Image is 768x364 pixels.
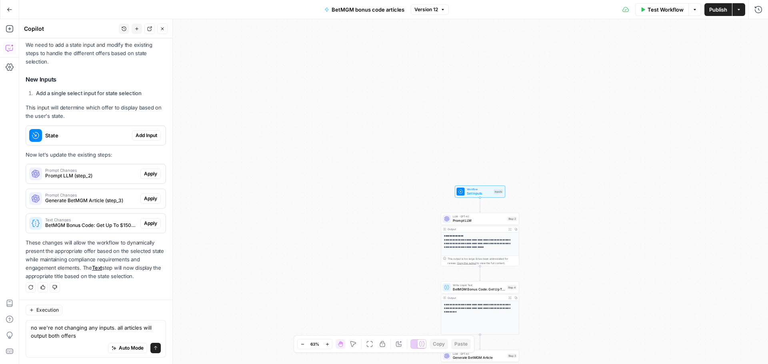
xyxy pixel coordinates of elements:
div: Copilot [24,25,116,33]
span: LLM · GPT-4.1 [453,215,505,219]
g: Edge from step_2 to step_4 [479,266,481,281]
div: Inputs [494,189,503,194]
span: Execution [36,306,59,314]
button: Test Workflow [635,3,688,16]
span: LLM · GPT-4.1 [453,352,505,356]
span: Write Liquid Text [453,283,505,287]
button: Paste [451,339,471,349]
div: WorkflowSet InputsInputs [441,185,519,197]
div: This output is too large & has been abbreviated for review. to view the full content. [448,257,517,265]
div: Step 4 [507,285,517,289]
button: Execution [26,305,62,315]
span: Add Input [136,132,157,139]
span: Copy [433,340,445,348]
span: Publish [709,6,727,14]
button: BetMGM bonus code articles [320,3,409,16]
div: Write Liquid TextBetMGM Bonus Code: Get Up To $1500 Bonus Bets Back for {{ event_title }}Step 4Ou... [441,281,519,335]
span: 63% [310,341,319,347]
span: BetMGM bonus code articles [332,6,404,14]
span: Prompt LLM (step_2) [45,172,137,179]
div: Step 3 [507,354,517,358]
span: Set Inputs [467,191,492,196]
span: BetMGM Bonus Code: Get Up To $1500 Bonus Bets Back for {{ event_title }} (step_4) [45,222,137,229]
span: Paste [454,340,468,348]
span: Apply [144,220,157,227]
span: Text Changes [45,218,137,222]
span: Generate BetMGM Article (step_3) [45,197,137,204]
span: Apply [144,195,157,202]
div: Step 2 [507,217,517,221]
p: This input will determine which offer to display based on the user's state. [26,103,166,120]
h3: New Inputs [26,74,166,85]
span: Generate BetMGM Article [453,355,505,360]
span: Apply [144,170,157,177]
button: Version 12 [411,4,449,15]
span: Prompt Changes [45,193,137,197]
button: Apply [140,193,161,204]
p: We need to add a state input and modify the existing steps to handle the different offers based o... [26,41,166,66]
div: Output [448,227,505,231]
button: Copy [430,339,448,349]
span: Auto Mode [119,344,144,352]
span: State [45,131,129,139]
button: Apply [140,218,161,229]
div: Output [448,296,505,300]
g: Edge from step_4 to step_3 [479,335,481,350]
button: Publish [704,3,732,16]
span: Test Workflow [648,6,684,14]
span: Workflow [467,187,492,191]
button: Auto Mode [108,343,147,353]
span: Prompt LLM [453,218,505,223]
a: Text [92,265,102,271]
p: Now let's update the existing steps: [26,151,166,159]
textarea: no we're not changing any inputs. all articles will output both offers [31,324,161,340]
button: Apply [140,169,161,179]
span: BetMGM Bonus Code: Get Up To $1500 Bonus Bets Back for {{ event_title }} [453,286,505,292]
button: Add Input [132,130,161,141]
g: Edge from start to step_2 [479,198,481,213]
strong: Add a single select input for state selection [36,90,142,96]
span: Prompt Changes [45,168,137,172]
span: Version 12 [414,6,438,13]
span: Copy the output [457,261,476,265]
p: These changes will allow the workflow to dynamically present the appropriate offer based on the s... [26,239,166,281]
